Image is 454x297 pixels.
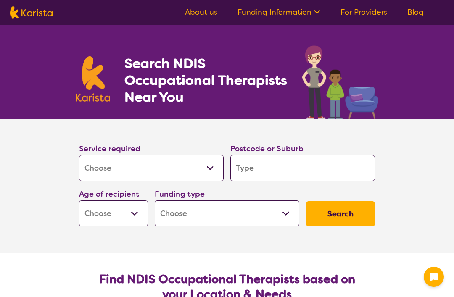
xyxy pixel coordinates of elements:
[340,7,387,17] a: For Providers
[185,7,217,17] a: About us
[230,155,375,181] input: Type
[230,144,304,154] label: Postcode or Suburb
[79,189,139,199] label: Age of recipient
[306,201,375,226] button: Search
[407,7,424,17] a: Blog
[10,6,53,19] img: Karista logo
[302,45,378,119] img: occupational-therapy
[238,7,320,17] a: Funding Information
[76,56,110,102] img: Karista logo
[124,55,288,105] h1: Search NDIS Occupational Therapists Near You
[155,189,205,199] label: Funding type
[79,144,140,154] label: Service required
